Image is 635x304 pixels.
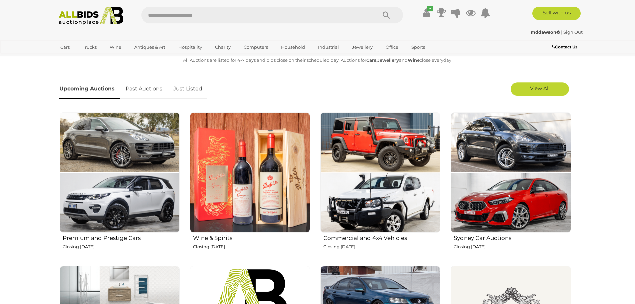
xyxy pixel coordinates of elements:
a: Industrial [314,42,343,53]
p: Closing [DATE] [63,243,180,251]
a: Jewellery [348,42,377,53]
a: Computers [239,42,272,53]
a: Charity [211,42,235,53]
p: Closing [DATE] [323,243,440,251]
strong: Jewellery [377,57,399,63]
a: Wine [105,42,126,53]
a: Past Auctions [121,79,167,99]
a: Antiques & Art [130,42,170,53]
a: [GEOGRAPHIC_DATA] [56,53,112,64]
a: Just Listed [168,79,207,99]
a: Sell with us [532,7,581,20]
a: Sydney Car Auctions Closing [DATE] [450,112,571,261]
a: Upcoming Auctions [59,79,120,99]
img: Commercial and 4x4 Vehicles [320,112,440,233]
img: Wine & Spirits [190,112,310,233]
span: View All [530,85,550,91]
a: View All [511,82,569,96]
i: ✔ [427,6,433,11]
a: Commercial and 4x4 Vehicles Closing [DATE] [320,112,440,261]
strong: mddawson [531,29,560,35]
p: All Auctions are listed for 4-7 days and bids close on their scheduled day. Auctions for , and cl... [59,56,576,64]
h2: Sydney Car Auctions [454,233,571,241]
strong: Wine [408,57,420,63]
a: Household [277,42,309,53]
a: Contact Us [552,43,579,51]
a: mddawson [531,29,561,35]
img: Premium and Prestige Cars [60,112,180,233]
a: Trucks [78,42,101,53]
a: Sign Out [563,29,583,35]
a: Premium and Prestige Cars Closing [DATE] [59,112,180,261]
img: Allbids.com.au [55,7,127,25]
b: Contact Us [552,44,577,49]
a: Wine & Spirits Closing [DATE] [190,112,310,261]
h2: Premium and Prestige Cars [63,233,180,241]
h2: Wine & Spirits [193,233,310,241]
a: ✔ [422,7,432,19]
a: Hospitality [174,42,206,53]
strong: Cars [366,57,376,63]
p: Closing [DATE] [454,243,571,251]
h2: Commercial and 4x4 Vehicles [323,233,440,241]
a: Office [381,42,403,53]
span: | [561,29,562,35]
button: Search [370,7,403,23]
p: Closing [DATE] [193,243,310,251]
a: Cars [56,42,74,53]
a: Sports [407,42,429,53]
img: Sydney Car Auctions [451,112,571,233]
